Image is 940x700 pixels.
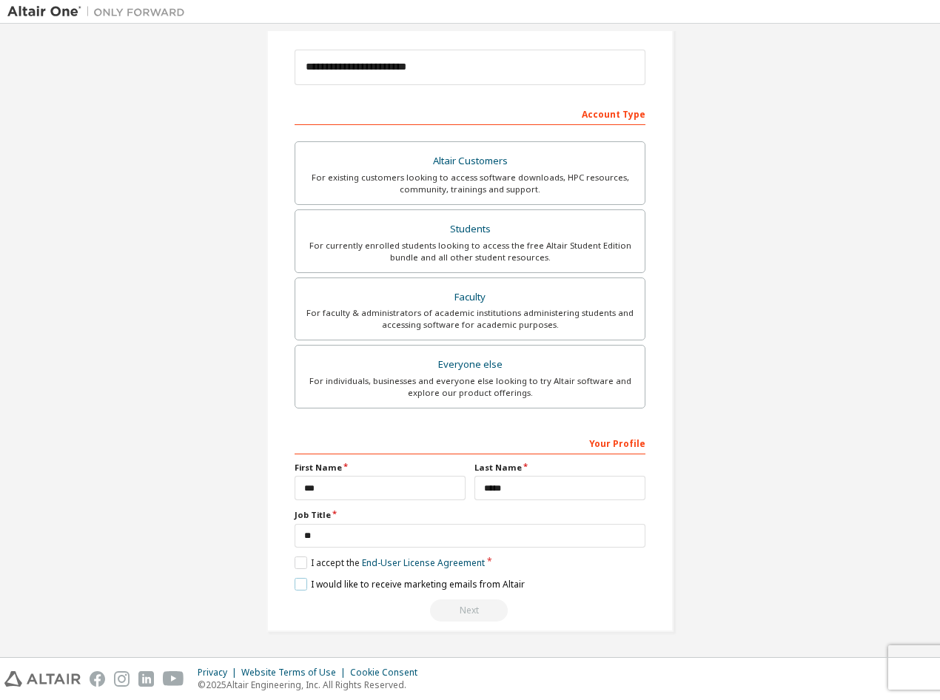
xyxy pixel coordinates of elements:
[295,599,645,622] div: Select your account type to continue
[241,667,350,679] div: Website Terms of Use
[304,375,636,399] div: For individuals, businesses and everyone else looking to try Altair software and explore our prod...
[304,354,636,375] div: Everyone else
[138,671,154,687] img: linkedin.svg
[295,462,466,474] label: First Name
[304,219,636,240] div: Students
[350,667,426,679] div: Cookie Consent
[198,679,426,691] p: © 2025 Altair Engineering, Inc. All Rights Reserved.
[362,556,485,569] a: End-User License Agreement
[304,287,636,308] div: Faculty
[163,671,184,687] img: youtube.svg
[90,671,105,687] img: facebook.svg
[304,151,636,172] div: Altair Customers
[4,671,81,687] img: altair_logo.svg
[304,172,636,195] div: For existing customers looking to access software downloads, HPC resources, community, trainings ...
[295,556,485,569] label: I accept the
[295,578,525,590] label: I would like to receive marketing emails from Altair
[198,667,241,679] div: Privacy
[295,431,645,454] div: Your Profile
[304,307,636,331] div: For faculty & administrators of academic institutions administering students and accessing softwa...
[474,462,645,474] label: Last Name
[304,240,636,263] div: For currently enrolled students looking to access the free Altair Student Edition bundle and all ...
[295,101,645,125] div: Account Type
[295,509,645,521] label: Job Title
[7,4,192,19] img: Altair One
[114,671,130,687] img: instagram.svg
